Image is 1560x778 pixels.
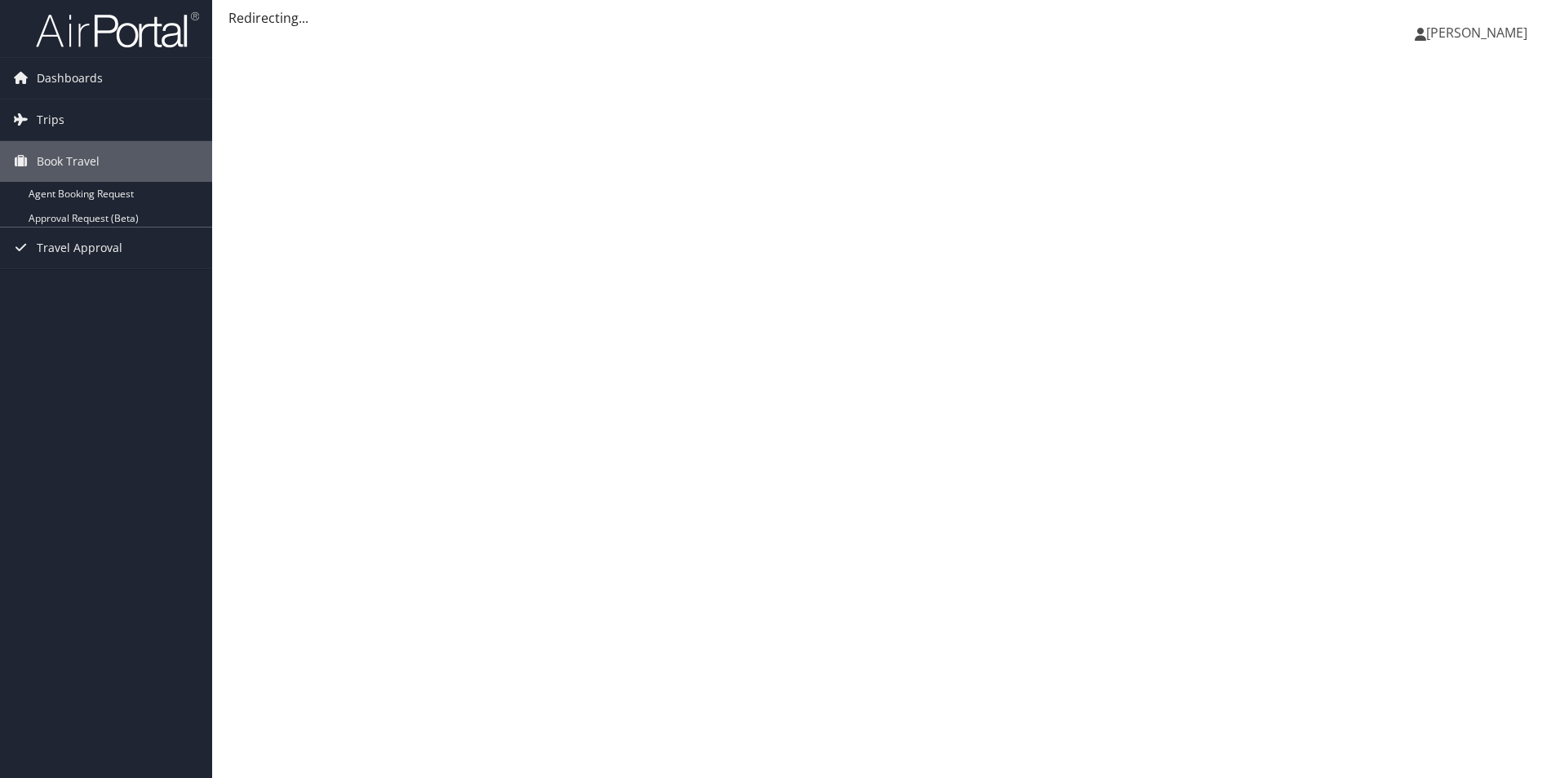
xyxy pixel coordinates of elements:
[37,58,103,99] span: Dashboards
[1415,8,1544,57] a: [PERSON_NAME]
[37,228,122,268] span: Travel Approval
[37,141,100,182] span: Book Travel
[37,99,64,140] span: Trips
[36,11,199,49] img: airportal-logo.png
[1426,24,1527,42] span: [PERSON_NAME]
[228,8,1544,28] div: Redirecting...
